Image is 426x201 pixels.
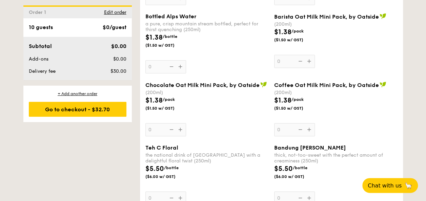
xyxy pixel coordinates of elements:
[145,152,269,164] div: the national drink of [GEOGRAPHIC_DATA] with a delightful floral twist (250ml)
[274,106,320,111] span: ($1.50 w/ GST)
[145,90,269,95] div: (200ml)
[145,13,197,20] span: Bottled Alps Water
[145,96,163,105] span: $1.38
[103,23,126,31] div: $0/guest
[145,33,163,42] span: $1.38
[362,178,418,193] button: Chat with us🦙
[274,82,379,88] span: Coffee Oat Milk Mini Pack, by Oatside
[163,34,177,39] span: /bottle
[274,165,293,173] span: $5.50
[368,182,402,189] span: Chat with us
[29,102,126,117] div: Go to checkout - $32.70
[29,56,48,62] span: Add-ons
[274,21,398,27] div: (200ml)
[274,90,398,95] div: (200ml)
[29,43,52,49] span: Subtotal
[291,97,304,102] span: /pack
[260,82,267,88] img: icon-vegan.f8ff3823.svg
[291,29,304,33] span: /pack
[404,182,412,189] span: 🦙
[110,68,126,74] span: $30.00
[274,152,398,164] div: thick, not-too-sweet with the perfect amount of creaminess (250ml)
[113,56,126,62] span: $0.00
[104,9,126,15] span: Edit order
[164,165,179,170] span: /bottle
[163,97,175,102] span: /pack
[274,37,320,43] span: ($1.50 w/ GST)
[274,28,291,36] span: $1.38
[145,144,178,151] span: Teh C Floral
[145,165,164,173] span: $5.50
[29,68,56,74] span: Delivery fee
[145,174,191,179] span: ($6.00 w/ GST)
[274,96,291,105] span: $1.38
[274,174,320,179] span: ($6.00 w/ GST)
[145,21,269,32] div: a pure, crisp mountain stream bottled, perfect for thirst quenching (250ml)
[274,144,346,151] span: Bandung [PERSON_NAME]
[293,165,307,170] span: /bottle
[145,82,260,88] span: Chocolate Oat Milk Mini Pack, by Oatside
[145,43,191,48] span: ($1.50 w/ GST)
[145,106,191,111] span: ($1.50 w/ GST)
[29,91,126,96] div: + Add another order
[380,82,386,88] img: icon-vegan.f8ff3823.svg
[111,43,126,49] span: $0.00
[29,23,53,31] div: 10 guests
[380,13,386,19] img: icon-vegan.f8ff3823.svg
[274,14,379,20] span: Barista Oat Milk Mini Pack, by Oatside
[29,9,49,15] span: Order 1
